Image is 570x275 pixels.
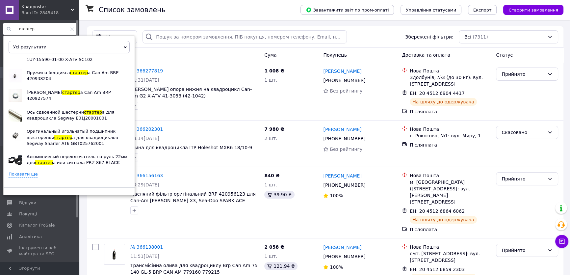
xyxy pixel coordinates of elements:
[19,200,36,206] span: Відгуки
[264,182,277,187] span: 1 шт.
[323,126,361,133] a: [PERSON_NAME]
[27,135,118,146] span: а для квадроциклов Segway Snarler AT6 GBT025762001
[130,244,163,250] a: № 366138001
[27,45,128,62] span: а для квадроциклов Yamaha 5KM-15590-00-ZAM, 1UY-15590-00-00, 1UY-15590-01-00 X-ATV SC102
[130,145,252,150] a: Шина для квадроцикла ITP Holeshot MXR6 18/10-9
[13,44,46,49] span: Усі результати
[99,6,166,14] h1: Список замовлень
[497,7,563,12] a: Створити замовлення
[410,226,491,233] div: Післяплата
[9,171,38,178] a: Показати ще
[410,108,491,115] div: Післяплата
[130,263,258,275] span: Трансмісійна олива для квадроциклу Brp Can Am 75 140 GL-5 BRP CAN AM 779160 779215
[410,208,465,214] span: ЕН: 20 4512 6864 6062
[410,74,491,87] div: Здолбунів, №3 (до 30 кг): вул. [STREET_ADDRESS]
[21,4,71,10] span: Квадроstar
[264,262,297,270] div: 121.94 ₴
[27,129,116,140] span: Оригинальный игольчатый подшипник шестеренки
[130,68,163,73] a: № 366277819
[70,70,88,75] span: стартер
[410,244,491,250] div: Нова Пошта
[130,77,159,83] span: 11:31[DATE]
[3,23,77,35] input: Пошук
[410,216,477,224] div: На шляху до одержувача
[322,134,367,143] div: [PHONE_NUMBER]
[473,8,492,13] span: Експорт
[130,191,256,210] a: Масляний фільтр оригінальний BRP 420956123 для Can-Am [PERSON_NAME] X3, Sea-Doo SPARK ACE [PHONE_...
[142,30,347,43] input: Пошук за номером замовлення, ПІБ покупця, номером телефону, Email, номером накладної
[27,90,62,95] span: [PERSON_NAME]
[330,88,362,94] span: Без рейтингу
[405,34,453,40] span: Збережені фільтри:
[402,52,450,58] span: Доставка та оплата
[502,247,545,254] div: Прийнято
[264,173,279,178] span: 840 ₴
[104,244,125,265] a: Фото товару
[410,172,491,179] div: Нова Пошта
[27,154,127,165] span: Алюминиевый переключатель на руль 22мм для
[300,5,394,15] button: Завантажити звіт по пром-оплаті
[410,68,491,74] div: Нова Пошта
[322,76,367,85] div: [PHONE_NUMBER]
[496,52,513,58] span: Статус
[19,245,61,257] span: Інструменти веб-майстра та SEO
[323,244,361,251] a: [PERSON_NAME]
[27,70,70,75] span: Пружина бендикса
[264,254,277,259] span: 1 шт.
[264,68,284,73] span: 1 008 ₴
[410,91,465,96] span: ЕН: 20 4512 6904 4417
[410,132,491,139] div: с. Рокосово, №1: вул. Миру, 1
[104,246,125,262] img: Фото товару
[410,142,491,148] div: Післяплата
[503,5,563,15] button: Створити замовлення
[264,52,276,58] span: Cума
[130,173,163,178] a: № 366156163
[130,126,163,132] a: № 366202301
[264,136,277,141] span: 2 шт.
[35,160,53,165] span: стартер
[27,90,111,101] span: а Can Am BRP 420927574
[322,180,367,190] div: [PHONE_NUMBER]
[502,129,545,136] div: Скасовано
[323,68,361,74] a: [PERSON_NAME]
[322,252,367,261] div: [PHONE_NUMBER]
[330,193,343,198] span: 100%
[264,244,284,250] span: 2 058 ₴
[130,182,159,187] span: 13:29[DATE]
[19,222,55,228] span: Каталог ProSale
[473,34,488,40] span: (7311)
[53,160,120,165] span: а или сигнала PRZ-867-BLACK
[323,52,347,58] span: Покупець
[330,147,362,152] span: Без рейтингу
[306,7,389,13] span: Завантажити звіт по пром-оплаті
[105,34,124,40] span: Фільтри
[508,8,558,13] span: Створити замовлення
[19,211,37,217] span: Покупці
[54,135,72,140] span: стартер
[130,254,159,259] span: 11:51[DATE]
[330,264,343,270] span: 100%
[264,126,284,132] span: 7 980 ₴
[401,5,461,15] button: Управління статусами
[27,110,84,115] span: Ось сдвоенной шестерни
[410,98,477,106] div: На шляху до одержувача
[62,90,80,95] span: стартер
[19,234,42,240] span: Аналітика
[21,10,79,16] div: Ваш ID: 2845418
[410,126,491,132] div: Нова Пошта
[410,250,491,263] div: смт. [STREET_ADDRESS]: вул. [STREET_ADDRESS]
[502,175,545,182] div: Прийнято
[464,34,471,40] span: Всі
[130,87,252,98] a: [PERSON_NAME] опора нижня на квадроцикл Can-Am G2 X-ATV 41-3053 (42-1042)
[468,5,497,15] button: Експорт
[502,70,545,78] div: Прийнято
[410,179,491,205] div: м. [GEOGRAPHIC_DATA] ([STREET_ADDRESS]: вул. [PERSON_NAME][STREET_ADDRESS]
[264,77,277,83] span: 1 шт.
[406,8,456,13] span: Управління статусами
[555,235,568,248] button: Чат з покупцем
[410,267,465,272] span: ЕН: 20 4512 6859 2303
[264,191,294,199] div: 39.90 ₴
